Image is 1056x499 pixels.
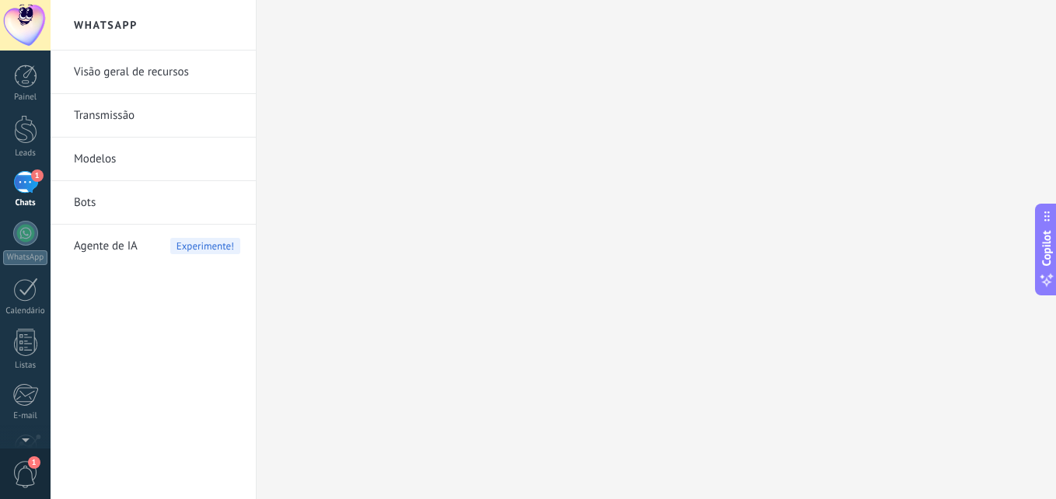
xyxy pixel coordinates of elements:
[74,225,138,268] span: Agente de IA
[74,51,240,94] a: Visão geral de recursos
[3,92,48,103] div: Painel
[170,238,240,254] span: Experimente!
[74,94,240,138] a: Transmissão
[3,148,48,159] div: Leads
[51,51,256,94] li: Visão geral de recursos
[3,411,48,421] div: E-mail
[3,198,48,208] div: Chats
[28,456,40,469] span: 1
[51,225,256,267] li: Agente de IA
[74,225,240,268] a: Agente de IAExperimente!
[31,169,44,182] span: 1
[51,138,256,181] li: Modelos
[74,181,240,225] a: Bots
[3,250,47,265] div: WhatsApp
[3,306,48,316] div: Calendário
[74,138,240,181] a: Modelos
[51,94,256,138] li: Transmissão
[1039,231,1054,267] span: Copilot
[51,181,256,225] li: Bots
[3,361,48,371] div: Listas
